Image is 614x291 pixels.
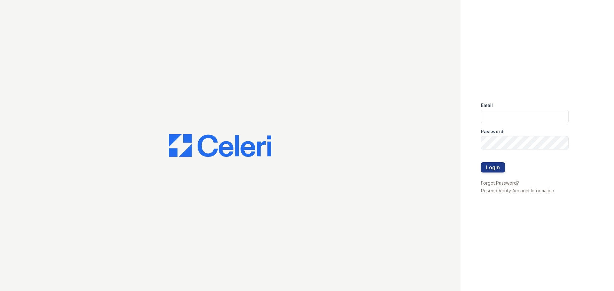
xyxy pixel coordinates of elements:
[481,102,493,109] label: Email
[169,134,271,157] img: CE_Logo_Blue-a8612792a0a2168367f1c8372b55b34899dd931a85d93a1a3d3e32e68fde9ad4.png
[481,128,503,135] label: Password
[481,188,554,193] a: Resend Verify Account Information
[481,162,505,172] button: Login
[481,180,519,186] a: Forgot Password?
